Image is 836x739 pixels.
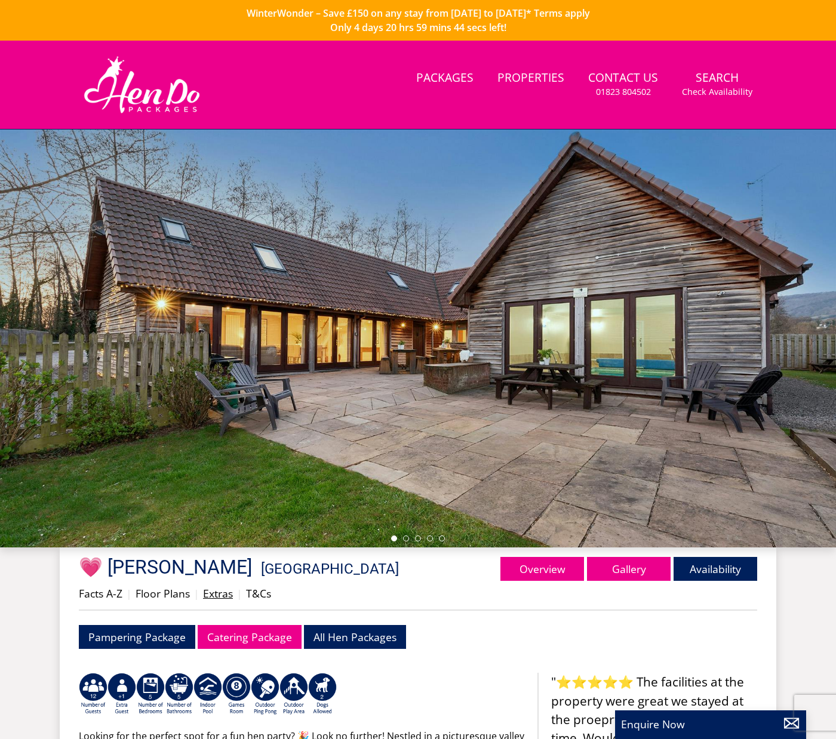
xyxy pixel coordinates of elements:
[79,673,107,716] img: AD_4nXeyNBIiEViFqGkFxeZn-WxmRvSobfXIejYCAwY7p4slR9Pvv7uWB8BWWl9Rip2DDgSCjKzq0W1yXMRj2G_chnVa9wg_L...
[596,86,651,98] small: 01823 804502
[279,673,308,716] img: AD_4nXfjdDqPkGBf7Vpi6H87bmAUe5GYCbodrAbU4sf37YN55BCjSXGx5ZgBV7Vb9EJZsXiNVuyAiuJUB3WVt-w9eJ0vaBcHg...
[308,673,337,716] img: AD_4nXe3ZEMMYZSnCeK6QA0WFeR0RV6l---ElHmqkEYi0_WcfhtMgpEskfIc8VIOFjLKPTAVdYBfwP5wkTZHMgYhpNyJ6THCM...
[257,561,399,577] span: -
[222,673,251,716] img: AD_4nXdrZMsjcYNLGsKuA84hRzvIbesVCpXJ0qqnwZoX5ch9Zjv73tWe4fnFRs2gJ9dSiUubhZXckSJX_mqrZBmYExREIfryF...
[587,557,671,581] a: Gallery
[246,586,271,601] a: T&Cs
[251,673,279,716] img: AD_4nXedYSikxxHOHvwVe1zj-uvhWiDuegjd4HYl2n2bWxGQmKrAZgnJMrbhh58_oki_pZTOANg4PdWvhHYhVneqXfw7gvoLH...
[79,556,257,578] a: 💗 [PERSON_NAME]
[304,625,406,648] a: All Hen Packages
[493,65,569,92] a: Properties
[107,673,136,716] img: AD_4nXcCk2bftbgRsc6Z7ZaCx3AIT_c7zHTPupZQTZJWf-wV2AiEkW4rUmOH9T9u-JzLDS8cG3J_KR3qQxvNOpj4jKaSIvi8l...
[411,65,478,92] a: Packages
[198,625,302,648] a: Catering Package
[330,21,506,34] span: Only 4 days 20 hrs 59 mins 44 secs left!
[79,556,252,578] span: 💗 [PERSON_NAME]
[682,86,752,98] small: Check Availability
[583,65,663,104] a: Contact Us01823 804502
[165,673,193,716] img: AD_4nXdxWG_VJzWvdcEgUAXGATx6wR9ALf-b3pO0Wv8JqPQicHBbIur_fycMGrCfvtJxUkL7_dC_Ih2A3VWjPzrEQCT_Y6-em...
[136,586,190,601] a: Floor Plans
[79,625,195,648] a: Pampering Package
[193,673,222,716] img: AD_4nXei2dp4L7_L8OvME76Xy1PUX32_NMHbHVSts-g-ZAVb8bILrMcUKZI2vRNdEqfWP017x6NFeUMZMqnp0JYknAB97-jDN...
[500,557,584,581] a: Overview
[674,557,757,581] a: Availability
[136,673,165,716] img: AD_4nXdbpp640i7IVFfqLTtqWv0Ghs4xmNECk-ef49VdV_vDwaVrQ5kQ5qbfts81iob6kJkelLjJ-SykKD7z1RllkDxiBG08n...
[261,561,399,577] a: [GEOGRAPHIC_DATA]
[79,586,122,601] a: Facts A-Z
[203,586,233,601] a: Extras
[621,716,800,732] p: Enquire Now
[79,55,205,115] img: Hen Do Packages
[677,65,757,104] a: SearchCheck Availability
